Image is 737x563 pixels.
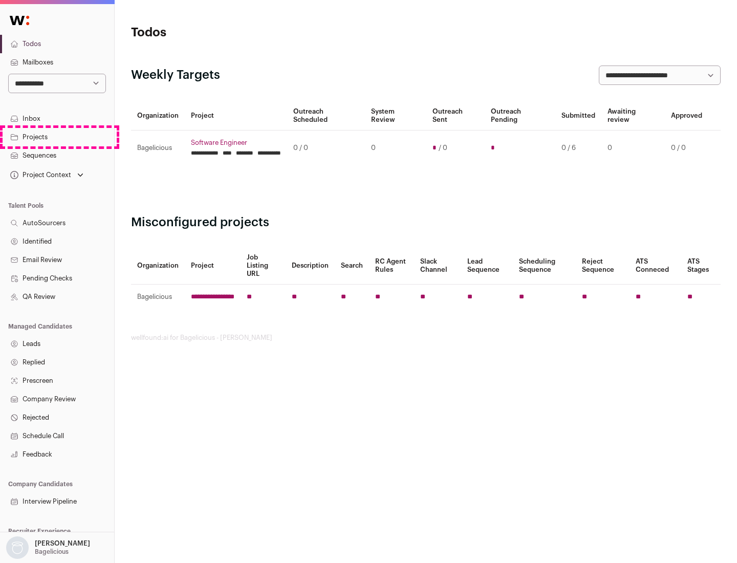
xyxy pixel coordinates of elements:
button: Open dropdown [8,168,85,182]
div: Project Context [8,171,71,179]
th: Organization [131,247,185,285]
th: Description [286,247,335,285]
h2: Weekly Targets [131,67,220,83]
td: 0 / 6 [555,131,601,166]
th: Approved [665,101,708,131]
td: Bagelicious [131,131,185,166]
a: Software Engineer [191,139,281,147]
th: Project [185,101,287,131]
th: Project [185,247,241,285]
th: ATS Conneced [630,247,681,285]
th: Submitted [555,101,601,131]
h1: Todos [131,25,328,41]
td: 0 [601,131,665,166]
th: Lead Sequence [461,247,513,285]
img: Wellfound [4,10,35,31]
th: Reject Sequence [576,247,630,285]
button: Open dropdown [4,536,92,559]
th: Awaiting review [601,101,665,131]
th: Job Listing URL [241,247,286,285]
th: Scheduling Sequence [513,247,576,285]
p: Bagelicious [35,548,69,556]
th: Outreach Pending [485,101,555,131]
span: / 0 [439,144,447,152]
th: Search [335,247,369,285]
th: RC Agent Rules [369,247,414,285]
th: Slack Channel [414,247,461,285]
th: System Review [365,101,426,131]
td: 0 / 0 [665,131,708,166]
p: [PERSON_NAME] [35,539,90,548]
th: Organization [131,101,185,131]
img: nopic.png [6,536,29,559]
footer: wellfound:ai for Bagelicious - [PERSON_NAME] [131,334,721,342]
td: 0 [365,131,426,166]
td: 0 / 0 [287,131,365,166]
th: Outreach Scheduled [287,101,365,131]
th: ATS Stages [681,247,721,285]
h2: Misconfigured projects [131,214,721,231]
td: Bagelicious [131,285,185,310]
th: Outreach Sent [426,101,485,131]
